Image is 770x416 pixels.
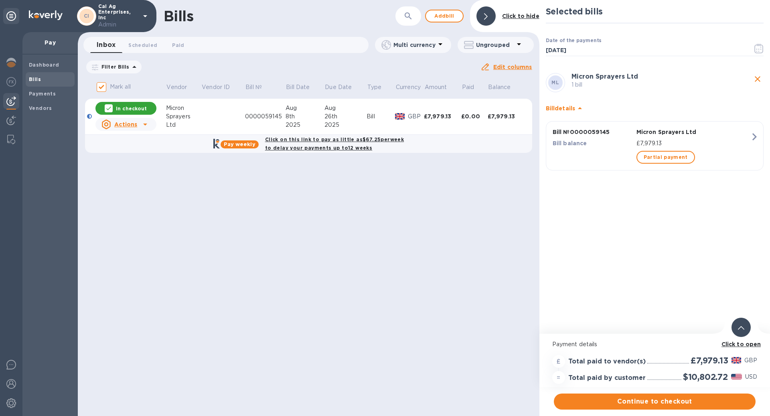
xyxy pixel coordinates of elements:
div: Billdetails [546,95,764,121]
h3: Total paid to vendor(s) [568,358,646,365]
b: Bills [29,76,41,82]
span: Inbox [97,39,115,51]
span: Amount [425,83,458,91]
p: Vendor ID [202,83,230,91]
p: Bill balance [553,139,633,147]
p: Mark all [110,83,131,91]
p: GBP [744,356,757,365]
p: Bill № 0000059145 [553,128,633,136]
img: USD [731,374,742,379]
div: Sprayers [166,112,201,121]
p: In checkout [116,105,147,112]
strong: £ [557,358,560,365]
div: = [552,371,565,384]
b: Dashboard [29,62,59,68]
p: Filter Bills [98,63,130,70]
h2: $10,802.72 [683,372,728,382]
p: Due Date [325,83,352,91]
b: Bill details [546,105,575,112]
span: Vendor ID [202,83,240,91]
span: Vendor [166,83,197,91]
p: Bill № [245,83,262,91]
p: Cal Ag Enterprises, Inc [98,4,138,29]
div: Unpin categories [3,8,19,24]
button: Continue to checkout [554,394,756,410]
h2: £7,979.13 [691,355,728,365]
div: 2025 [324,121,367,129]
p: Balance [488,83,511,91]
span: Scheduled [128,41,157,49]
div: £0.00 [461,112,488,120]
button: Addbill [425,10,464,22]
p: Paid [462,83,474,91]
b: Pay weekly [224,141,255,147]
p: Currency [396,83,421,91]
p: Amount [425,83,447,91]
p: Bill Date [286,83,310,91]
span: Add bill [432,11,456,21]
u: Actions [114,121,137,128]
p: Multi currency [393,41,436,49]
h3: Total paid by customer [568,374,646,382]
div: Micron [166,104,201,112]
p: Pay [29,39,71,47]
p: Micron Sprayers Ltd [636,128,750,136]
span: Balance [488,83,521,91]
b: Micron Sprayers Ltd [571,73,638,80]
div: Bill [367,112,395,121]
p: 1 bill [571,81,752,89]
div: £7,979.13 [488,112,525,120]
div: 0000059145 [245,112,286,121]
p: £7,979.13 [636,139,750,148]
div: Ltd [166,121,201,129]
b: CI [84,13,89,19]
div: £7,979.13 [424,112,461,120]
p: USD [745,373,757,381]
p: Type [367,83,382,91]
div: Aug [324,104,367,112]
label: Date of the payments [546,39,601,43]
div: 8th [286,112,324,121]
b: Click to open [721,341,761,347]
span: Paid [462,83,485,91]
button: Partial payment [636,151,695,164]
p: Ungrouped [476,41,514,49]
u: Edit columns [493,64,532,70]
b: ML [551,79,559,85]
h2: Selected bills [546,6,764,16]
span: Type [367,83,392,91]
span: Bill Date [286,83,320,91]
p: Admin [98,20,138,29]
p: GBP [408,112,424,121]
div: 2025 [286,121,324,129]
span: Continue to checkout [560,397,749,406]
span: Paid [172,41,184,49]
div: 26th [324,112,367,121]
span: Bill № [245,83,272,91]
span: Due Date [325,83,362,91]
div: Aug [286,104,324,112]
img: Foreign exchange [6,77,16,87]
button: Bill №0000059145Micron Sprayers LtdBill balance£7,979.13Partial payment [546,121,764,170]
p: Vendor [166,83,187,91]
button: close [752,73,764,85]
p: Payment details [552,340,757,349]
b: Vendors [29,105,52,111]
h1: Bills [164,8,193,24]
img: Logo [29,10,63,20]
b: Click to hide [502,13,539,19]
b: Payments [29,91,56,97]
b: Click on this link to pay as little as $67.25 per week to delay your payments up to 12 weeks [265,136,404,151]
span: Partial payment [644,152,688,162]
